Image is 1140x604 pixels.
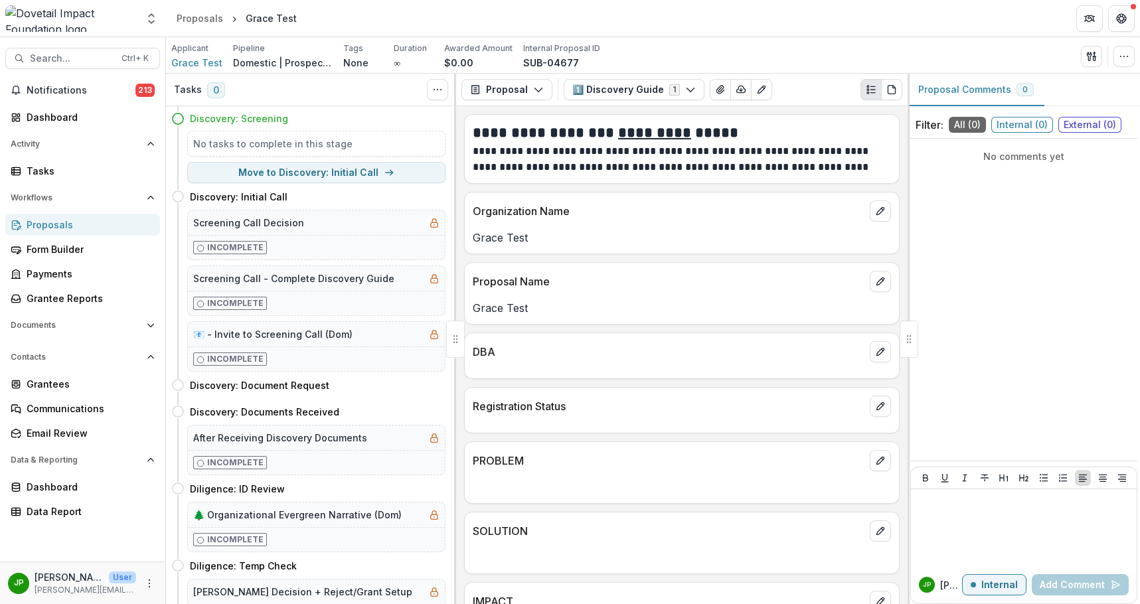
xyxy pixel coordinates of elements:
[473,230,891,246] p: Grace Test
[27,426,149,440] div: Email Review
[461,79,552,100] button: Proposal
[190,405,339,419] h4: Discovery: Documents Received
[35,570,104,584] p: [PERSON_NAME]
[5,422,160,444] a: Email Review
[5,133,160,155] button: Open Activity
[11,352,141,362] span: Contacts
[27,402,149,415] div: Communications
[5,263,160,285] a: Payments
[1108,5,1135,32] button: Get Help
[11,139,141,149] span: Activity
[1022,85,1028,94] span: 0
[5,106,160,128] a: Dashboard
[27,377,149,391] div: Grantees
[870,520,891,542] button: edit
[870,200,891,222] button: edit
[193,327,353,341] h5: 📧 - Invite to Screening Call (Dom)
[923,581,931,588] div: Jason Pittman
[14,579,24,587] div: Jason Pittman
[394,42,427,54] p: Duration
[27,85,135,96] span: Notifications
[193,508,402,522] h5: 🌲 Organizational Evergreen Narrative (Dom)
[908,74,1044,106] button: Proposal Comments
[193,137,440,151] h5: No tasks to complete in this stage
[193,216,304,230] h5: Screening Call Decision
[1016,470,1032,486] button: Heading 2
[962,574,1026,595] button: Internal
[427,79,448,100] button: Toggle View Cancelled Tasks
[394,56,400,70] p: ∞
[233,56,333,70] p: Domestic | Prospects Pipeline
[27,480,149,494] div: Dashboard
[473,203,864,219] p: Organization Name
[35,584,136,596] p: [PERSON_NAME][EMAIL_ADDRESS][DOMAIN_NAME]
[343,42,363,54] p: Tags
[1076,5,1103,32] button: Partners
[27,110,149,124] div: Dashboard
[1095,470,1111,486] button: Align Center
[5,346,160,368] button: Open Contacts
[949,117,986,133] span: All ( 0 )
[473,300,891,316] p: Grace Test
[473,453,864,469] p: PROBLEM
[710,79,731,100] button: View Attached Files
[11,193,141,202] span: Workflows
[5,238,160,260] a: Form Builder
[177,11,223,25] div: Proposals
[171,9,228,28] a: Proposals
[444,42,513,54] p: Awarded Amount
[27,242,149,256] div: Form Builder
[190,112,288,125] h4: Discovery: Screening
[190,559,297,573] h4: Diligence: Temp Check
[171,42,208,54] p: Applicant
[870,341,891,362] button: edit
[5,48,160,69] button: Search...
[473,273,864,289] p: Proposal Name
[1036,470,1052,486] button: Bullet List
[473,523,864,539] p: SOLUTION
[1032,574,1129,595] button: Add Comment
[473,344,864,360] p: DBA
[751,79,772,100] button: Edit as form
[523,42,600,54] p: Internal Proposal ID
[233,42,265,54] p: Pipeline
[5,5,137,32] img: Dovetail Impact Foundation logo
[119,51,151,66] div: Ctrl + K
[193,431,367,445] h5: After Receiving Discovery Documents
[27,504,149,518] div: Data Report
[5,80,160,101] button: Notifications213
[11,455,141,465] span: Data & Reporting
[27,267,149,281] div: Payments
[187,162,446,183] button: Move to Discovery: Initial Call
[171,56,222,70] a: Grace Test
[937,470,953,486] button: Underline
[957,470,973,486] button: Italicize
[870,271,891,292] button: edit
[1075,470,1091,486] button: Align Left
[27,291,149,305] div: Grantee Reports
[1055,470,1071,486] button: Ordered List
[5,187,160,208] button: Open Workflows
[174,84,202,96] h3: Tasks
[5,287,160,309] a: Grantee Reports
[171,9,302,28] nav: breadcrumb
[207,297,264,309] p: Incomplete
[916,117,943,133] p: Filter:
[977,470,993,486] button: Strike
[523,56,579,70] p: SUB-04677
[5,214,160,236] a: Proposals
[11,321,141,330] span: Documents
[870,450,891,471] button: edit
[5,500,160,522] a: Data Report
[860,79,882,100] button: Plaintext view
[996,470,1012,486] button: Heading 1
[5,398,160,419] a: Communications
[246,11,297,25] div: Grace Test
[141,575,157,591] button: More
[207,353,264,365] p: Incomplete
[193,271,394,285] h5: Screening Call - Complete Discovery Guide
[190,378,329,392] h4: Discovery: Document Request
[444,56,473,70] p: $0.00
[5,449,160,471] button: Open Data & Reporting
